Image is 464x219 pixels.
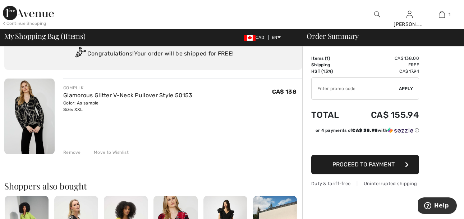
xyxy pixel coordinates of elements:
span: My Shopping Bag ( Items) [4,32,86,40]
td: Free [351,62,419,68]
input: Promo code [312,78,399,99]
iframe: PayPal-paypal [311,136,419,152]
div: Congratulations! Your order will be shipped for FREE! [13,47,294,61]
div: COMPLI K [63,85,193,91]
span: 1 [63,31,65,40]
td: HST (13%) [311,68,351,75]
img: My Bag [439,10,445,19]
div: < Continue Shopping [3,20,46,27]
div: or 4 payments of with [316,127,419,134]
a: Glamorous Glitter V-Neck Pullover Style 50153 [63,92,193,99]
div: Color: As sample Size: XXL [63,100,193,113]
h2: Shoppers also bought [4,182,302,190]
td: CA$ 155.94 [351,103,419,127]
span: CAD [244,35,267,40]
td: Total [311,103,351,127]
img: Congratulation2.svg [73,47,87,61]
div: [PERSON_NAME] [394,21,425,28]
td: CA$ 138.00 [351,55,419,62]
img: Glamorous Glitter V-Neck Pullover Style 50153 [4,79,55,154]
div: Order Summary [298,32,460,40]
iframe: Opens a widget where you can find more information [418,197,457,215]
a: 1 [426,10,458,19]
td: CA$ 17.94 [351,68,419,75]
img: Canadian Dollar [244,35,256,41]
div: Remove [63,149,81,156]
span: Apply [399,85,413,92]
img: search the website [374,10,380,19]
img: My Info [406,10,413,19]
span: CA$ 138 [272,88,297,95]
td: Items ( ) [311,55,351,62]
button: Proceed to Payment [311,155,419,174]
img: Sezzle [387,127,413,134]
span: CA$ 38.98 [352,128,378,133]
span: EN [272,35,281,40]
div: or 4 payments ofCA$ 38.98withSezzle Click to learn more about Sezzle [311,127,419,136]
span: 1 [449,11,450,18]
div: Duty & tariff-free | Uninterrupted shipping [311,180,419,187]
a: Sign In [406,11,413,18]
div: Move to Wishlist [88,149,129,156]
img: 1ère Avenue [3,6,54,20]
span: 1 [326,56,329,61]
td: Shipping [311,62,351,68]
span: Proceed to Payment [332,161,395,168]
